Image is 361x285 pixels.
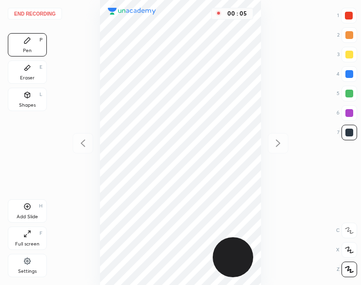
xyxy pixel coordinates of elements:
[337,125,357,140] div: 7
[337,47,357,62] div: 3
[23,48,32,53] div: Pen
[337,8,357,23] div: 1
[40,92,42,97] div: L
[108,8,156,15] img: logo.38c385cc.svg
[336,242,357,258] div: X
[225,10,249,17] div: 00 : 05
[40,65,42,70] div: E
[336,223,357,238] div: C
[17,214,38,219] div: Add Slide
[19,103,36,108] div: Shapes
[337,86,357,101] div: 5
[20,76,35,80] div: Eraser
[337,262,357,277] div: Z
[39,204,42,209] div: H
[8,8,62,19] button: End recording
[18,269,37,274] div: Settings
[337,27,357,43] div: 2
[337,66,357,82] div: 4
[337,105,357,121] div: 6
[40,231,42,236] div: F
[40,38,42,42] div: P
[15,242,40,247] div: Full screen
